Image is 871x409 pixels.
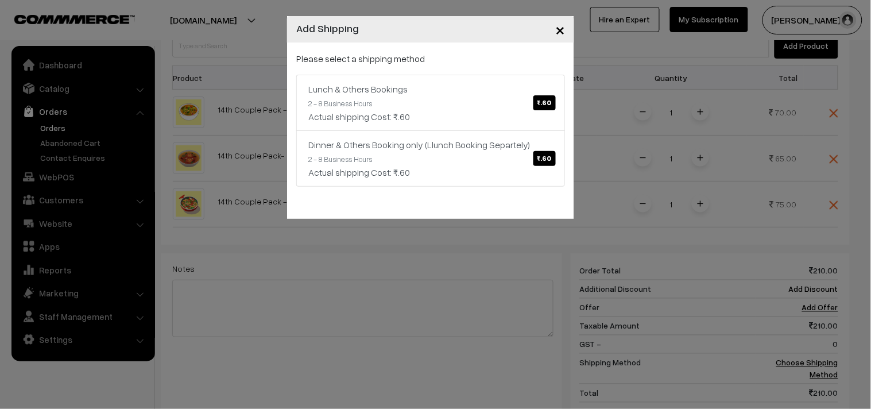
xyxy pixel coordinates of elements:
div: Actual shipping Cost: ₹.60 [308,165,553,179]
div: Dinner & Others Booking only (Llunch Booking Separtely) [308,138,553,152]
small: 2 - 8 Business Hours [308,99,372,108]
span: × [555,18,565,40]
p: Please select a shipping method [296,52,565,65]
button: Close [546,11,574,47]
div: Actual shipping Cost: ₹.60 [308,110,553,124]
span: ₹.60 [533,151,556,166]
a: Dinner & Others Booking only (Llunch Booking Separtely)₹.60 2 - 8 Business HoursActual shipping C... [296,130,565,187]
small: 2 - 8 Business Hours [308,155,372,164]
a: Lunch & Others Bookings₹.60 2 - 8 Business HoursActual shipping Cost: ₹.60 [296,75,565,131]
h4: Add Shipping [296,21,359,36]
span: ₹.60 [533,95,556,110]
div: Lunch & Others Bookings [308,82,553,96]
